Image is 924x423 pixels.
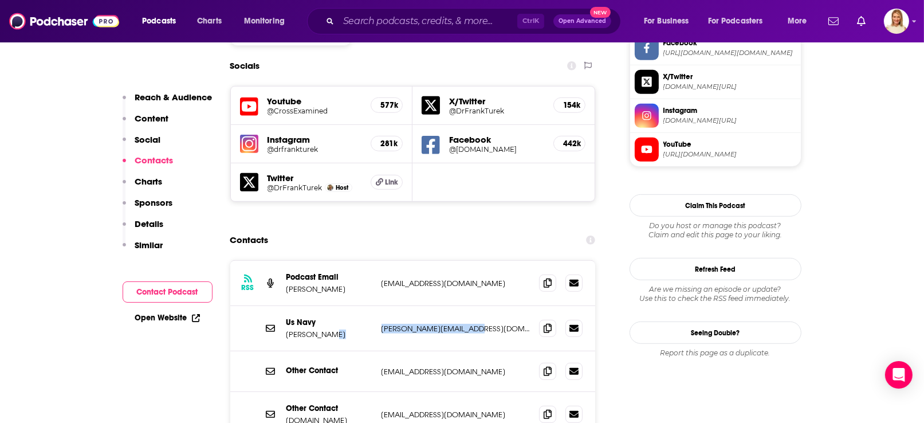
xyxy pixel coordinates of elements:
[630,221,801,230] span: Do you host or manage this podcast?
[449,107,544,115] a: @DrFrankTurek
[135,313,200,323] a: Open Website
[240,135,258,153] img: iconImage
[339,12,517,30] input: Search podcasts, credits, & more...
[123,92,213,113] button: Reach & Audience
[852,11,870,31] a: Show notifications dropdown
[197,13,222,29] span: Charts
[286,284,372,294] p: [PERSON_NAME]
[663,83,796,91] span: twitter.com/DrFrankTurek
[230,55,260,77] h2: Socials
[230,229,269,251] h2: Contacts
[123,134,161,155] button: Social
[327,185,333,191] img: Frank Turek
[286,272,372,282] p: Podcast Email
[135,92,213,103] p: Reach & Audience
[142,13,176,29] span: Podcasts
[336,184,348,191] span: Host
[268,134,362,145] h5: Instagram
[788,13,807,29] span: More
[663,150,796,159] span: https://www.youtube.com/@CrossExamined
[630,285,801,303] div: Are we missing an episode or update? Use this to check the RSS feed immediately.
[123,155,174,176] button: Contacts
[135,155,174,166] p: Contacts
[286,330,372,339] p: [PERSON_NAME]
[382,367,530,377] p: [EMAIL_ADDRESS][DOMAIN_NAME]
[563,100,576,110] h5: 154k
[708,13,763,29] span: For Podcasters
[371,175,403,190] a: Link
[884,9,909,34] span: Logged in as leannebush
[135,113,169,124] p: Content
[236,12,300,30] button: open menu
[286,318,372,327] p: Us Navy
[449,96,544,107] h5: X/Twitter
[449,134,544,145] h5: Facebook
[663,105,796,116] span: Instagram
[135,176,163,187] p: Charts
[635,70,796,94] a: X/Twitter[DOMAIN_NAME][URL]
[268,183,323,192] a: @DrFrankTurek
[590,7,611,18] span: New
[663,72,796,82] span: X/Twitter
[242,283,254,292] h3: RSS
[382,279,530,288] p: [EMAIL_ADDRESS][DOMAIN_NAME]
[884,9,909,34] button: Show profile menu
[382,410,530,420] p: [EMAIL_ADDRESS][DOMAIN_NAME]
[123,176,163,197] button: Charts
[134,12,191,30] button: open menu
[630,322,801,344] a: Seeing Double?
[885,361,913,389] div: Open Intercom Messenger
[9,10,119,32] img: Podchaser - Follow, Share and Rate Podcasts
[663,38,796,48] span: Facebook
[286,404,372,413] p: Other Contact
[630,221,801,240] div: Claim and edit this page to your liking.
[135,197,173,208] p: Sponsors
[135,218,164,229] p: Details
[123,218,164,240] button: Details
[123,240,163,261] button: Similar
[780,12,821,30] button: open menu
[517,14,544,29] span: Ctrl K
[135,134,161,145] p: Social
[123,113,169,134] button: Content
[268,173,362,183] h5: Twitter
[190,12,229,30] a: Charts
[635,36,796,60] a: Facebook[URL][DOMAIN_NAME][DOMAIN_NAME]
[135,240,163,250] p: Similar
[563,139,576,148] h5: 442k
[630,194,801,217] button: Claim This Podcast
[663,116,796,125] span: instagram.com/drfrankturek
[701,12,780,30] button: open menu
[884,9,909,34] img: User Profile
[385,178,398,187] span: Link
[635,104,796,128] a: Instagram[DOMAIN_NAME][URL]
[380,139,393,148] h5: 281k
[635,138,796,162] a: YouTube[URL][DOMAIN_NAME]
[268,145,362,154] a: @drfrankturek
[318,8,632,34] div: Search podcasts, credits, & more...
[663,49,796,57] span: https://www.facebook.com/CrossExamined.org
[380,100,393,110] h5: 577k
[553,14,611,28] button: Open AdvancedNew
[268,107,362,115] a: @CrossExamined
[286,366,372,375] p: Other Contact
[630,348,801,358] div: Report this page as a duplicate.
[630,258,801,280] button: Refresh Feed
[663,139,796,150] span: YouTube
[636,12,703,30] button: open menu
[244,13,285,29] span: Monitoring
[123,197,173,218] button: Sponsors
[268,96,362,107] h5: Youtube
[644,13,689,29] span: For Business
[382,324,530,334] p: [PERSON_NAME][EMAIL_ADDRESS][DOMAIN_NAME]
[559,18,606,24] span: Open Advanced
[123,281,213,303] button: Contact Podcast
[449,145,544,154] a: @[DOMAIN_NAME]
